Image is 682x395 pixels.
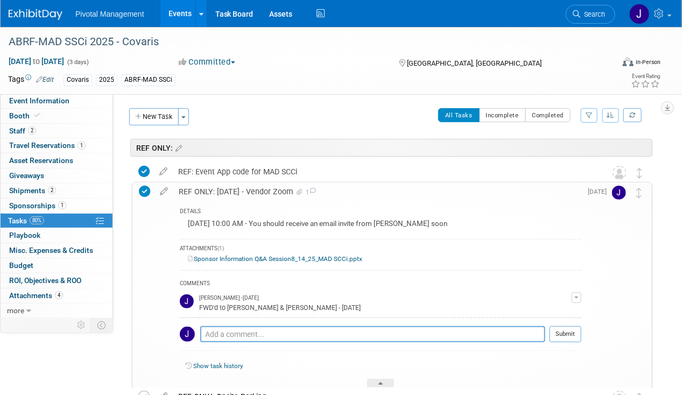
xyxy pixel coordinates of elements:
[31,57,41,66] span: to
[154,187,173,196] a: edit
[588,188,612,195] span: [DATE]
[9,156,73,165] span: Asset Reservations
[1,199,113,213] a: Sponsorships1
[180,327,195,342] img: Jessica Gatton
[9,96,69,105] span: Event Information
[1,304,113,318] a: more
[9,246,93,255] span: Misc. Expenses & Credits
[78,142,86,150] span: 1
[9,186,56,195] span: Shipments
[72,318,91,332] td: Personalize Event Tab Strip
[130,139,652,157] div: REF ONLY:
[173,182,581,201] div: REF ONLY: [DATE] - Vendor Zoom
[1,214,113,228] a: Tasks80%
[623,108,642,122] a: Refresh
[129,108,179,125] button: New Task
[9,9,62,20] img: ExhibitDay
[9,111,42,120] span: Booth
[566,5,615,24] a: Search
[613,166,627,180] img: Unassigned
[9,231,40,239] span: Playbook
[636,188,642,198] i: Move task
[75,10,144,18] span: Pivotal Management
[48,186,56,194] span: 2
[1,228,113,243] a: Playbook
[34,112,40,118] i: Booth reservation complete
[8,74,54,86] td: Tags
[1,168,113,183] a: Giveaways
[9,261,33,270] span: Budget
[180,208,581,217] div: DETAILS
[635,58,660,66] div: In-Person
[9,141,86,150] span: Travel Reservations
[55,291,63,299] span: 4
[180,217,581,234] div: [DATE] 10:00 AM - You should receive an email invite from [PERSON_NAME] soon
[631,74,660,79] div: Event Rating
[180,294,194,308] img: Jessica Gatton
[175,57,240,68] button: Committed
[8,57,65,66] span: [DATE] [DATE]
[550,326,581,342] button: Submit
[525,108,571,122] button: Completed
[217,245,224,251] span: (1)
[9,201,66,210] span: Sponsorships
[629,4,650,24] img: Jessica Gatton
[1,153,113,168] a: Asset Reservations
[9,126,36,135] span: Staff
[64,74,92,86] div: Covaris
[173,142,182,153] a: Edit sections
[173,163,591,181] div: REF: Event App code for MAD SCCi
[58,201,66,209] span: 1
[180,279,581,290] div: COMMENTS
[154,167,173,177] a: edit
[193,362,243,370] a: Show task history
[1,138,113,153] a: Travel Reservations1
[8,216,44,225] span: Tasks
[1,273,113,288] a: ROI, Objectives & ROO
[91,318,113,332] td: Toggle Event Tabs
[30,216,44,224] span: 80%
[199,294,259,302] span: [PERSON_NAME] - [DATE]
[7,306,24,315] span: more
[479,108,526,122] button: Incomplete
[9,276,81,285] span: ROI, Objectives & ROO
[9,171,44,180] span: Giveaways
[28,126,36,135] span: 2
[612,186,626,200] img: Jessica Gatton
[1,243,113,258] a: Misc. Expenses & Credits
[1,124,113,138] a: Staff2
[180,245,581,254] div: ATTACHMENTS
[637,168,642,178] i: Move task
[121,74,175,86] div: ABRF-MAD SSCi
[1,94,113,108] a: Event Information
[66,59,89,66] span: (3 days)
[96,74,117,86] div: 2025
[1,184,113,198] a: Shipments2
[438,108,480,122] button: All Tasks
[36,76,54,83] a: Edit
[1,258,113,273] a: Budget
[304,189,316,196] span: 1
[1,109,113,123] a: Booth
[188,255,362,263] a: Sponsor Information Q&A Session8_14_25_MAD SCCi.pptx
[5,32,605,52] div: ABRF-MAD SSCi 2025 - Covaris
[580,10,605,18] span: Search
[9,291,63,300] span: Attachments
[407,59,542,67] span: [GEOGRAPHIC_DATA], [GEOGRAPHIC_DATA]
[623,58,634,66] img: Format-Inperson.png
[199,302,572,312] div: FWD'd to [PERSON_NAME] & [PERSON_NAME] - [DATE]
[565,56,660,72] div: Event Format
[1,288,113,303] a: Attachments4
